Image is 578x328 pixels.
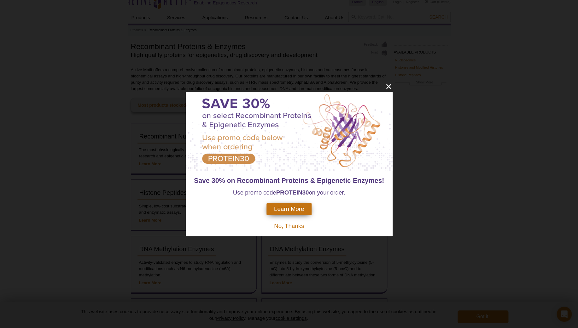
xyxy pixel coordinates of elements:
button: close [385,82,393,90]
strong: PROTEIN30 [276,189,309,196]
span: Learn More [274,206,304,212]
span: Save 30% on Recombinant Proteins & Epigenetic Enzymes! [194,177,384,184]
span: Use promo code on your order. [233,189,345,196]
span: No, Thanks [274,223,304,229]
